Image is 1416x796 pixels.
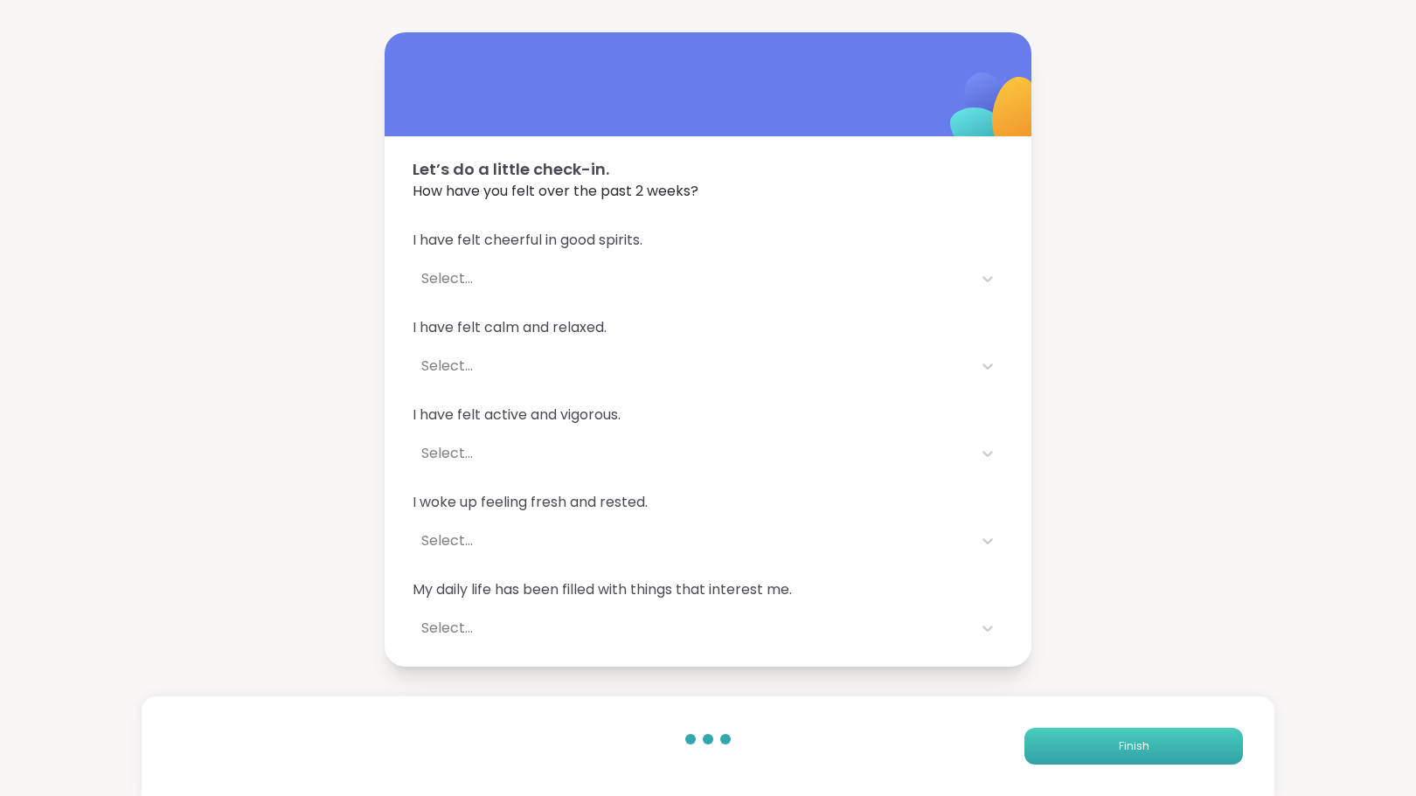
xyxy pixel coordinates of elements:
[909,27,1083,201] img: ShareWell Logomark
[421,530,963,551] div: Select...
[1024,728,1243,765] button: Finish
[421,618,963,639] div: Select...
[421,443,963,464] div: Select...
[413,230,1003,251] span: I have felt cheerful in good spirits.
[413,317,1003,338] span: I have felt calm and relaxed.
[413,492,1003,513] span: I woke up feeling fresh and rested.
[421,356,963,377] div: Select...
[1119,738,1149,754] span: Finish
[413,181,1003,202] span: How have you felt over the past 2 weeks?
[413,157,1003,181] span: Let’s do a little check-in.
[421,268,963,289] div: Select...
[413,405,1003,426] span: I have felt active and vigorous.
[413,579,1003,600] span: My daily life has been filled with things that interest me.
